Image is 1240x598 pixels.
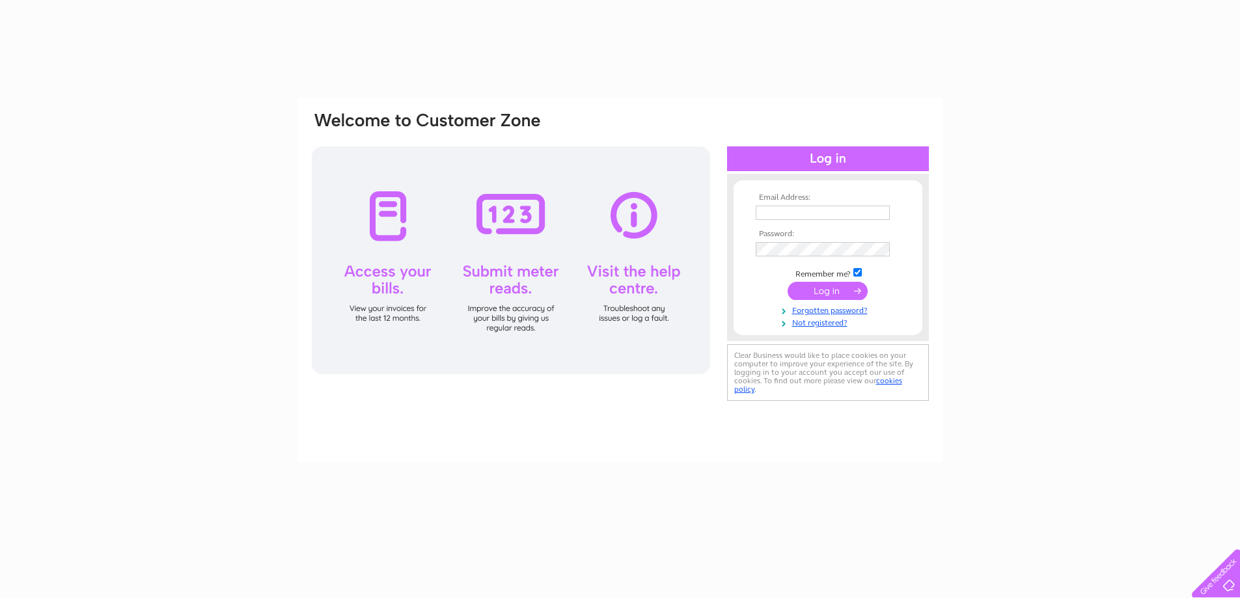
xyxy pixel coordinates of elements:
[734,376,902,394] a: cookies policy
[788,282,868,300] input: Submit
[727,344,929,401] div: Clear Business would like to place cookies on your computer to improve your experience of the sit...
[756,316,903,328] a: Not registered?
[752,193,903,202] th: Email Address:
[752,266,903,279] td: Remember me?
[756,303,903,316] a: Forgotten password?
[752,230,903,239] th: Password:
